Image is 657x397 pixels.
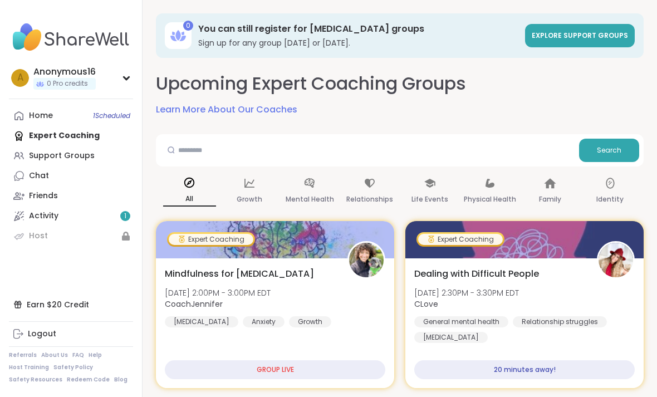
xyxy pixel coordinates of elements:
span: Search [597,145,621,155]
div: Expert Coaching [169,234,253,245]
a: Blog [114,376,128,384]
span: Explore support groups [532,31,628,40]
p: Mental Health [286,193,334,206]
div: Growth [289,316,331,327]
span: 0 Pro credits [47,79,88,89]
a: Learn More About Our Coaches [156,103,297,116]
p: Life Events [411,193,448,206]
a: FAQ [72,351,84,359]
h3: Sign up for any group [DATE] or [DATE]. [198,37,518,48]
p: Relationships [346,193,393,206]
img: ShareWell Nav Logo [9,18,133,57]
div: Expert Coaching [418,234,503,245]
div: Relationship struggles [513,316,607,327]
div: Logout [28,329,56,340]
div: Anonymous16 [33,66,96,78]
b: CoachJennifer [165,298,223,310]
a: About Us [41,351,68,359]
div: Host [29,231,48,242]
a: Safety Policy [53,364,93,371]
span: Mindfulness for [MEDICAL_DATA] [165,267,314,281]
div: Home [29,110,53,121]
a: Activity1 [9,206,133,226]
div: Anxiety [243,316,285,327]
a: Chat [9,166,133,186]
div: 20 minutes away! [414,360,635,379]
p: All [163,192,216,207]
a: Safety Resources [9,376,62,384]
div: 0 [183,21,193,31]
a: Home1Scheduled [9,106,133,126]
a: Referrals [9,351,37,359]
p: Family [539,193,561,206]
span: 1 [124,212,126,221]
a: Redeem Code [67,376,110,384]
div: Activity [29,210,58,222]
h3: You can still register for [MEDICAL_DATA] groups [198,23,518,35]
h2: Upcoming Expert Coaching Groups [156,71,466,96]
a: Friends [9,186,133,206]
img: CLove [599,243,633,277]
img: CoachJennifer [349,243,384,277]
div: General mental health [414,316,508,327]
a: Host [9,226,133,246]
p: Identity [596,193,624,206]
span: Dealing with Difficult People [414,267,539,281]
div: Support Groups [29,150,95,161]
span: [DATE] 2:00PM - 3:00PM EDT [165,287,271,298]
div: [MEDICAL_DATA] [165,316,238,327]
div: [MEDICAL_DATA] [414,332,488,343]
p: Physical Health [464,193,516,206]
p: Growth [237,193,262,206]
a: Logout [9,324,133,344]
div: Friends [29,190,58,202]
div: GROUP LIVE [165,360,385,379]
span: [DATE] 2:30PM - 3:30PM EDT [414,287,519,298]
a: Support Groups [9,146,133,166]
b: CLove [414,298,438,310]
div: Chat [29,170,49,182]
div: Earn $20 Credit [9,295,133,315]
a: Explore support groups [525,24,635,47]
span: A [17,71,23,85]
button: Search [579,139,639,162]
span: 1 Scheduled [93,111,130,120]
a: Host Training [9,364,49,371]
a: Help [89,351,102,359]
